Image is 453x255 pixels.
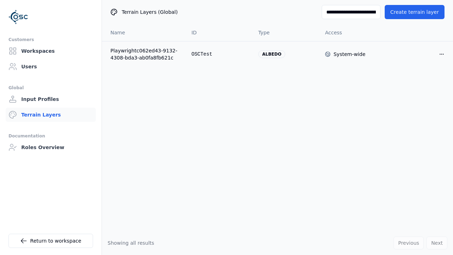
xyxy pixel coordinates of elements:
a: Roles Overview [6,140,96,154]
span: Terrain Layers (Global) [122,8,178,16]
a: Terrain Layers [6,108,96,122]
th: Type [253,24,320,41]
div: System-wide [333,51,365,58]
div: albedo [258,50,285,58]
a: Users [6,59,96,74]
span: Showing all results [108,240,154,246]
a: Workspaces [6,44,96,58]
th: Access [319,24,386,41]
a: Playwrightc062ed43-9132-4308-bda3-ab0fa8fb621c [110,47,180,61]
div: Global [8,84,93,92]
th: ID [186,24,253,41]
img: Logo [8,7,28,27]
div: Documentation [8,132,93,140]
div: OSCTest [191,51,247,58]
a: Input Profiles [6,92,96,106]
a: Return to workspace [8,234,93,248]
div: Customers [8,35,93,44]
button: Create terrain layer [385,5,445,19]
th: Name [102,24,186,41]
